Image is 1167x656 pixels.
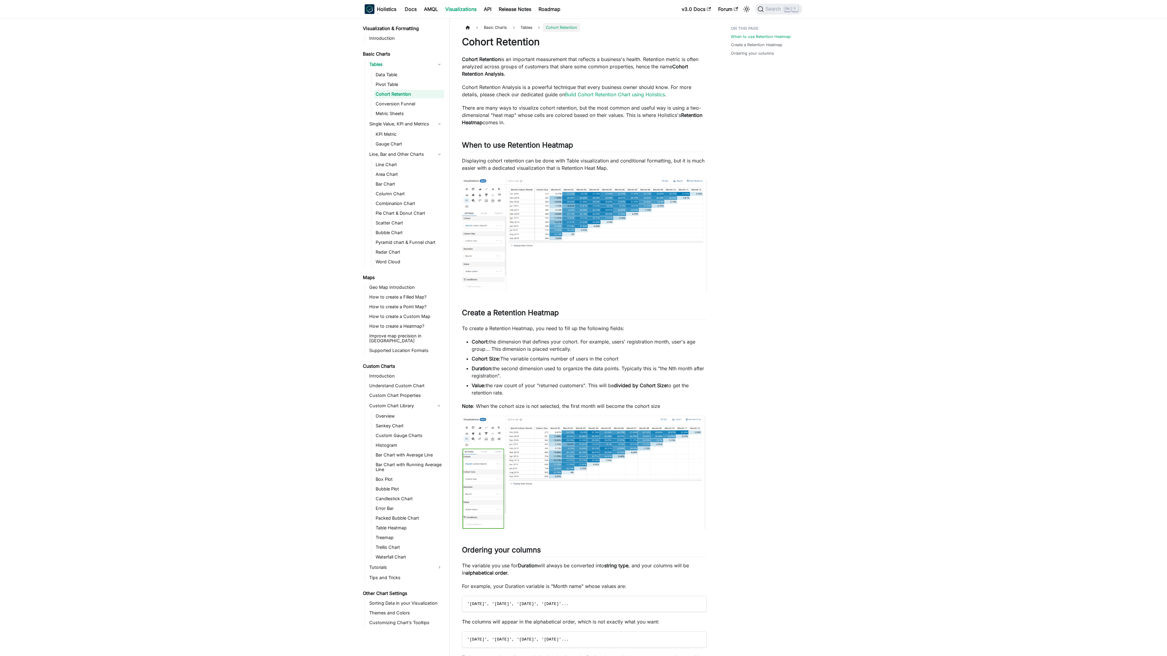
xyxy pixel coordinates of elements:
a: Word Cloud [374,258,444,266]
a: Bubble Plot [374,485,444,493]
a: Data Table [374,70,444,79]
a: Supported Location Formats [367,346,444,355]
a: Bar Chart [374,180,444,188]
a: Customizing Chart’s Tooltips [367,618,444,627]
a: Custom Chart Properties [367,391,444,400]
a: Pie Chart & Donut Chart [374,209,444,217]
b: Holistics [377,5,396,13]
a: Bubble Chart [374,228,444,237]
a: Understand Custom Chart [367,381,444,390]
li: The variable contains number of users in the cohort [472,355,707,362]
li: the raw count of your "returned customers". This will be to get the retention rate. [472,382,707,396]
a: Histogram [374,441,444,449]
a: Combination Chart [374,199,444,208]
a: Other Chart Settings [361,589,444,598]
span: '[DATE]', '[DATE]', '[DATE]', '[DATE]'... [467,602,569,606]
a: AMQL [420,4,442,14]
nav: Breadcrumbs [462,23,707,32]
p: : When the cohort size is not selected, the first month will become the cohort size [462,402,707,410]
strong: alphabetical order. [466,570,509,576]
strong: string type [604,562,628,569]
a: Overview [374,412,444,420]
a: Custom Gauge Charts [374,431,444,440]
a: Line, Bar and Other Charts [367,149,444,159]
h2: Ordering your columns [462,545,707,557]
a: Tutorials [367,562,444,572]
a: v3.0 Docs [678,4,714,14]
p: To create a Retention Heatmap, you need to fill up the following fields: [462,325,707,332]
span: '[DATE]', '[DATE]', '[DATE]', '[DATE]'... [467,637,569,642]
a: Trellis Chart [374,543,444,552]
a: Geo Map Introduction [367,283,444,292]
a: Column Chart [374,190,444,198]
li: the dimension that defines your cohort. For example, users' registration month, user's age group.... [472,338,707,353]
a: Docs [401,4,420,14]
a: Area Chart [374,170,444,179]
span: Cohort Retention [543,23,580,32]
strong: Duration: [472,365,493,371]
a: Themes and Colors [367,609,444,617]
a: Line Chart [374,160,444,169]
strong: Cohort: [472,339,489,345]
a: Tips and Tricks [367,573,444,582]
a: How to create a Custom Map [367,312,444,321]
p: The columns will appear in the alphabetical order, which is not exactly what you want: [462,618,707,625]
h2: When to use Retention Heatmap [462,141,707,152]
p: There are many ways to visualize cohort retention, but the most common and useful way is using a ... [462,104,707,126]
a: Visualizations [442,4,480,14]
a: Forum [714,4,742,14]
strong: Duration [518,562,537,569]
img: Holistics [365,4,374,14]
button: Collapse sidebar category 'Custom Chart Library' [433,401,444,411]
a: Sorting Data in your Visualization [367,599,444,607]
li: the second dimension used to organize the data points. Typically this is "the Nth month after reg... [472,365,707,379]
a: Improve map precision in [GEOGRAPHIC_DATA] [367,332,444,345]
a: Radar Chart [374,248,444,256]
a: Visualization & Formatting [361,24,444,33]
a: How to create a Heatmap? [367,322,444,330]
a: How to create a Point Map? [367,302,444,311]
a: Custom Chart Library [367,401,433,411]
a: Table Heatmap [374,524,444,532]
a: Build Cohort Retention Chart using Holistics [565,91,665,97]
a: Release Notes [495,4,535,14]
button: Search (Ctrl+K) [755,4,802,15]
a: HolisticsHolistics [365,4,396,14]
p: Displaying cohort retention can be done with Table visualization and conditional formatting, but ... [462,157,707,172]
a: Waterfall Chart [374,553,444,561]
strong: Value: [472,382,486,388]
a: Single Value, KPI and Metrics [367,119,444,129]
a: Scatter Chart [374,219,444,227]
a: When to use Retention Heatmap [731,34,791,39]
a: Basic Charts [361,50,444,58]
a: Box Plot [374,475,444,483]
a: Error Bar [374,504,444,513]
p: is an important measurement that reflects a business's health. Retention metric is often analyzed... [462,56,707,77]
strong: Note [462,403,473,409]
a: Packed Bubble Chart [374,514,444,522]
a: Ordering your columns [731,50,774,56]
nav: Docs sidebar [359,18,450,656]
h2: Create a Retention Heatmap [462,308,707,320]
span: Basic Charts [481,23,510,32]
a: Maps [361,273,444,282]
span: Search [764,6,785,12]
a: How to create a Filled Map? [367,293,444,301]
strong: Cohort Size: [472,356,500,362]
p: For example, your Duration variable is "Month name" whose values are: [462,583,707,590]
strong: divided by Cohort Size [614,382,667,388]
a: Introduction [367,372,444,380]
a: Roadmap [535,4,564,14]
a: Candlestick Chart [374,494,444,503]
a: Bar Chart with Average Line [374,451,444,459]
button: Switch between dark and light mode (currently light mode) [742,4,752,14]
a: Treemap [374,533,444,542]
p: The variable you use for will always be converted into , and your columns will be in [462,562,707,576]
a: Metric Sheets [374,109,444,118]
a: Introduction [367,34,444,43]
kbd: K [792,6,798,12]
a: Create a Retention Heatmap [731,42,782,48]
a: Cohort Retention [374,90,444,98]
a: Custom Charts [361,362,444,371]
strong: Cohort Retention [462,56,501,62]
